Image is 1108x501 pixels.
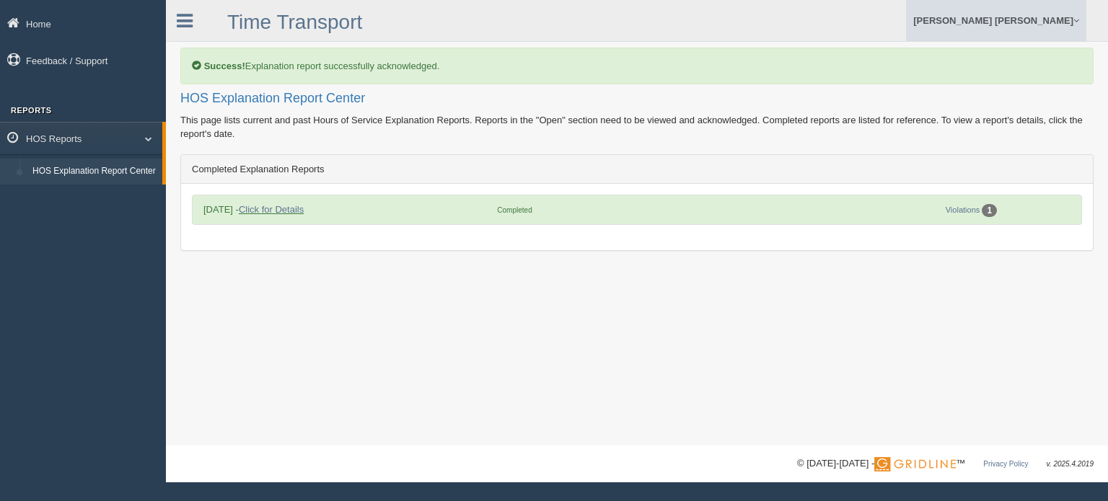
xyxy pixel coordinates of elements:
[874,457,956,471] img: Gridline
[181,155,1093,184] div: Completed Explanation Reports
[26,159,162,185] a: HOS Explanation Report Center
[227,11,362,33] a: Time Transport
[497,206,532,214] span: Completed
[196,203,490,216] div: [DATE] -
[946,205,980,214] a: Violations
[982,204,997,217] div: 1
[180,92,1094,106] h2: HOS Explanation Report Center
[983,460,1028,468] a: Privacy Policy
[180,48,1094,84] div: Explanation report successfully acknowledged.
[239,204,304,215] a: Click for Details
[797,456,1094,471] div: © [DATE]-[DATE] - ™
[1047,460,1094,468] span: v. 2025.4.2019
[204,61,245,71] b: Success!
